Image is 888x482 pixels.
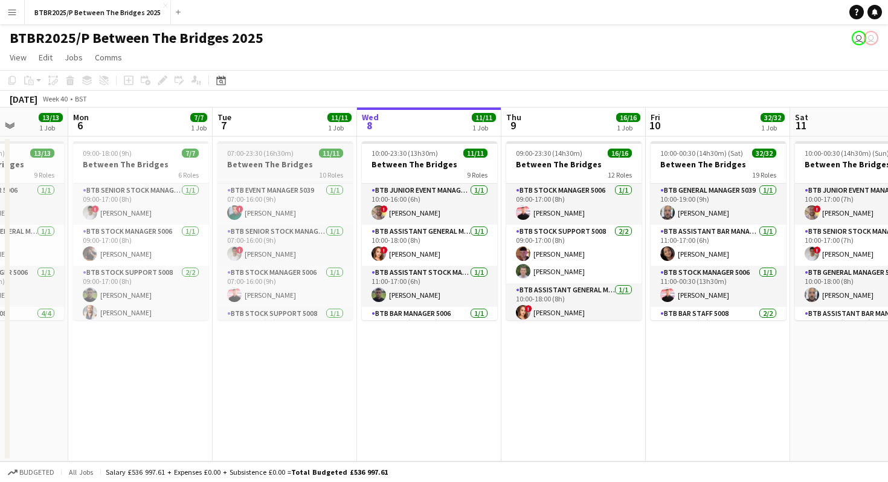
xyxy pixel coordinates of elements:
[75,94,87,103] div: BST
[10,29,263,47] h1: BTBR2025/P Between The Bridges 2025
[795,112,808,123] span: Sat
[651,184,786,225] app-card-role: BTB General Manager 50391/110:00-19:00 (9h)[PERSON_NAME]
[651,225,786,266] app-card-role: BTB Assistant Bar Manager 50061/111:00-17:00 (6h)[PERSON_NAME]
[319,149,343,158] span: 11/11
[793,118,808,132] span: 11
[506,141,642,320] app-job-card: 09:00-23:30 (14h30m)16/16Between The Bridges12 RolesBTB Stock Manager 50061/109:00-17:00 (8h)[PER...
[73,112,89,123] span: Mon
[40,94,70,103] span: Week 40
[651,159,786,170] h3: Between The Bridges
[182,149,199,158] span: 7/7
[217,159,353,170] h3: Between The Bridges
[178,170,199,179] span: 6 Roles
[73,141,208,320] app-job-card: 09:00-18:00 (9h)7/7Between The Bridges6 RolesBTB Senior Stock Manager 50061/109:00-17:00 (8h)![PE...
[651,266,786,307] app-card-role: BTB Stock Manager 50061/111:00-00:30 (13h30m)[PERSON_NAME]
[71,118,89,132] span: 6
[39,123,62,132] div: 1 Job
[227,149,294,158] span: 07:00-23:30 (16h30m)
[617,123,640,132] div: 1 Job
[291,468,388,477] span: Total Budgeted £536 997.61
[19,468,54,477] span: Budgeted
[73,266,208,324] app-card-role: BTB Stock support 50082/209:00-17:00 (8h)[PERSON_NAME][PERSON_NAME]
[864,31,878,45] app-user-avatar: Amy Cane
[516,149,582,158] span: 09:00-23:30 (14h30m)
[608,149,632,158] span: 16/16
[216,118,231,132] span: 7
[73,184,208,225] app-card-role: BTB Senior Stock Manager 50061/109:00-17:00 (8h)![PERSON_NAME]
[852,31,866,45] app-user-avatar: Amy Cane
[761,113,785,122] span: 32/32
[651,112,660,123] span: Fri
[761,123,784,132] div: 1 Job
[608,170,632,179] span: 12 Roles
[506,225,642,283] app-card-role: BTB Stock support 50082/209:00-17:00 (8h)[PERSON_NAME][PERSON_NAME]
[506,112,521,123] span: Thu
[506,184,642,225] app-card-role: BTB Stock Manager 50061/109:00-17:00 (8h)[PERSON_NAME]
[34,170,54,179] span: 9 Roles
[217,307,353,348] app-card-role: BTB Stock support 50081/107:00-16:00 (9h)
[525,305,532,312] span: !
[25,1,171,24] button: BTBR2025/P Between The Bridges 2025
[191,123,207,132] div: 1 Job
[65,52,83,63] span: Jobs
[362,266,497,307] app-card-role: BTB Assistant Stock Manager 50061/111:00-17:00 (6h)[PERSON_NAME]
[814,246,821,254] span: !
[328,123,351,132] div: 1 Job
[463,149,487,158] span: 11/11
[472,123,495,132] div: 1 Job
[360,118,379,132] span: 8
[472,113,496,122] span: 11/11
[319,170,343,179] span: 10 Roles
[217,184,353,225] app-card-role: BTB Event Manager 50391/107:00-16:00 (9h)![PERSON_NAME]
[467,170,487,179] span: 9 Roles
[190,113,207,122] span: 7/7
[236,246,243,254] span: !
[381,246,388,254] span: !
[10,93,37,105] div: [DATE]
[90,50,127,65] a: Comms
[362,159,497,170] h3: Between The Bridges
[10,52,27,63] span: View
[660,149,743,158] span: 10:00-00:30 (14h30m) (Sat)
[362,184,497,225] app-card-role: BTB Junior Event Manager 50391/110:00-16:00 (6h)![PERSON_NAME]
[73,159,208,170] h3: Between The Bridges
[506,283,642,324] app-card-role: BTB Assistant General Manager 50061/110:00-18:00 (8h)![PERSON_NAME]
[34,50,57,65] a: Edit
[752,149,776,158] span: 32/32
[649,118,660,132] span: 10
[381,205,388,213] span: !
[60,50,88,65] a: Jobs
[752,170,776,179] span: 19 Roles
[217,112,231,123] span: Tue
[506,159,642,170] h3: Between The Bridges
[217,141,353,320] app-job-card: 07:00-23:30 (16h30m)11/11Between The Bridges10 RolesBTB Event Manager 50391/107:00-16:00 (9h)![PE...
[95,52,122,63] span: Comms
[30,149,54,158] span: 13/13
[362,141,497,320] app-job-card: 10:00-23:30 (13h30m)11/11Between The Bridges9 RolesBTB Junior Event Manager 50391/110:00-16:00 (6...
[92,205,99,213] span: !
[651,307,786,365] app-card-role: BTB Bar Staff 50082/211:30-17:30 (6h)
[236,205,243,213] span: !
[39,113,63,122] span: 13/13
[372,149,438,158] span: 10:00-23:30 (13h30m)
[217,266,353,307] app-card-role: BTB Stock Manager 50061/107:00-16:00 (9h)[PERSON_NAME]
[327,113,352,122] span: 11/11
[814,205,821,213] span: !
[362,112,379,123] span: Wed
[217,225,353,266] app-card-role: BTB Senior Stock Manager 50061/107:00-16:00 (9h)![PERSON_NAME]
[616,113,640,122] span: 16/16
[6,466,56,479] button: Budgeted
[106,468,388,477] div: Salary £536 997.61 + Expenses £0.00 + Subsistence £0.00 =
[39,52,53,63] span: Edit
[362,225,497,266] app-card-role: BTB Assistant General Manager 50061/110:00-18:00 (8h)![PERSON_NAME]
[504,118,521,132] span: 9
[73,225,208,266] app-card-role: BTB Stock Manager 50061/109:00-17:00 (8h)[PERSON_NAME]
[83,149,132,158] span: 09:00-18:00 (9h)
[651,141,786,320] app-job-card: 10:00-00:30 (14h30m) (Sat)32/32Between The Bridges19 RolesBTB General Manager 50391/110:00-19:00 ...
[5,50,31,65] a: View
